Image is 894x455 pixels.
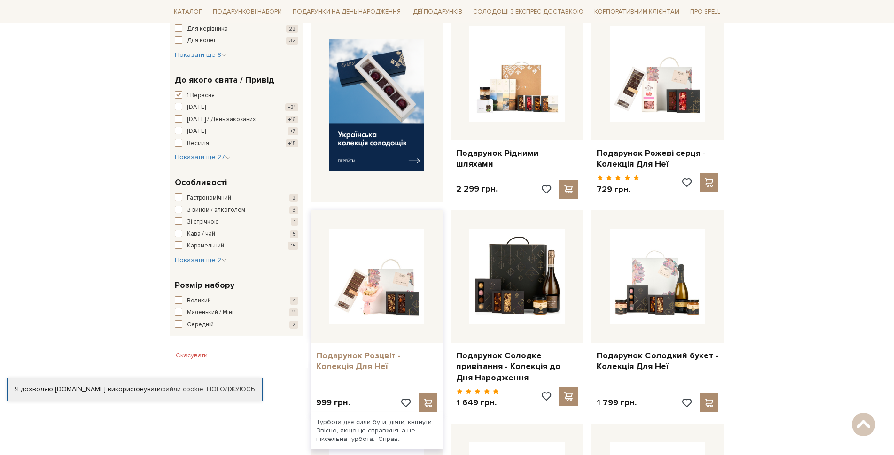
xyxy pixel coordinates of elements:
[209,5,286,19] span: Подарункові набори
[289,206,298,214] span: 3
[175,24,298,34] button: Для керівника 22
[456,184,498,194] p: 2 299 грн.
[311,412,443,449] div: Турбота дає сили бути, діяти, квітнути. Звісно, якщо це справжня, а не піксельна турбота. Справ..
[686,5,724,19] span: Про Spell
[286,116,298,123] span: +16
[187,24,228,34] span: Для керівника
[288,242,298,250] span: 15
[329,39,425,171] img: banner
[175,176,227,189] span: Особливості
[175,206,298,215] button: З вином / алкоголем 3
[285,103,298,111] span: +31
[289,194,298,202] span: 2
[597,184,639,195] p: 729 грн.
[408,5,466,19] span: Ідеї подарунків
[316,350,438,372] a: Подарунок Розцвіт - Колекція Для Неї
[175,241,298,251] button: Карамельний 15
[286,37,298,45] span: 32
[175,153,231,162] button: Показати ще 27
[187,91,215,100] span: 1 Вересня
[170,5,206,19] span: Каталог
[591,4,683,20] a: Корпоративним клієнтам
[288,127,298,135] span: +7
[175,230,298,239] button: Кава / чай 5
[175,279,234,292] span: Розмір набору
[187,206,245,215] span: З вином / алкоголем
[286,139,298,147] span: +15
[187,296,211,306] span: Великий
[8,385,262,393] div: Я дозволяю [DOMAIN_NAME] використовувати
[170,348,213,363] button: Скасувати
[289,308,298,316] span: 11
[187,217,219,227] span: Зі стрічкою
[597,350,718,372] a: Подарунок Солодкий букет - Колекція Для Неї
[175,91,298,100] button: 1 Вересня
[187,127,206,136] span: [DATE]
[597,397,637,408] p: 1 799 грн.
[289,321,298,329] span: 2
[175,103,298,112] button: [DATE] +31
[175,127,298,136] button: [DATE] +7
[469,4,587,20] a: Солодощі з експрес-доставкою
[175,255,227,265] button: Показати ще 2
[187,115,256,124] span: [DATE] / День закоханих
[187,193,231,203] span: Гастрономічний
[175,193,298,203] button: Гастрономічний 2
[597,148,718,170] a: Подарунок Рожеві серця - Колекція Для Неї
[175,217,298,227] button: Зі стрічкою 1
[290,230,298,238] span: 5
[187,230,215,239] span: Кава / чай
[286,25,298,33] span: 22
[187,241,224,251] span: Карамельний
[175,36,298,46] button: Для колег 32
[207,385,255,393] a: Погоджуюсь
[175,74,274,86] span: До якого свята / Привід
[456,148,578,170] a: Подарунок Рідними шляхами
[175,139,298,148] button: Весілля +15
[175,50,227,60] button: Показати ще 8
[290,297,298,305] span: 4
[175,256,227,264] span: Показати ще 2
[291,218,298,226] span: 1
[175,153,231,161] span: Показати ще 27
[456,350,578,383] a: Подарунок Солодке привітання - Колекція до Дня Народження
[175,115,298,124] button: [DATE] / День закоханих +16
[316,397,350,408] p: 999 грн.
[187,320,214,330] span: Середній
[175,320,298,330] button: Середній 2
[175,51,227,59] span: Показати ще 8
[289,5,404,19] span: Подарунки на День народження
[161,385,203,393] a: файли cookie
[456,397,499,408] p: 1 649 грн.
[175,308,298,317] button: Маленький / Міні 11
[187,308,233,317] span: Маленький / Міні
[187,36,217,46] span: Для колег
[175,296,298,306] button: Великий 4
[187,103,206,112] span: [DATE]
[187,139,209,148] span: Весілля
